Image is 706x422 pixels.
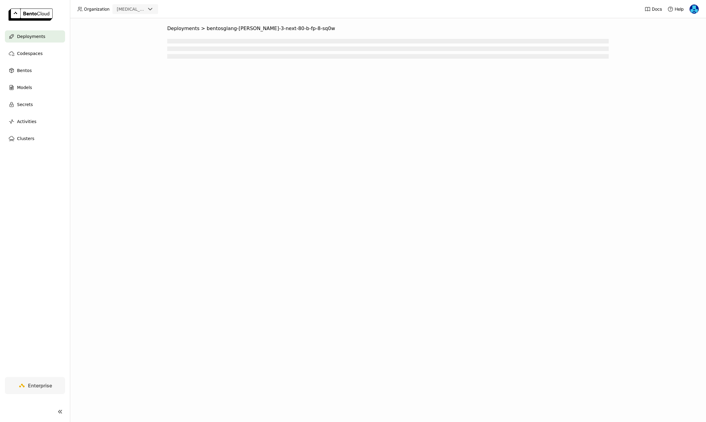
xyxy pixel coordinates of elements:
span: Models [17,84,32,91]
a: Clusters [5,132,65,145]
div: Help [667,6,684,12]
span: Bentos [17,67,32,74]
a: Activities [5,115,65,128]
span: Enterprise [28,383,52,389]
input: Selected revia. [146,6,147,12]
span: Codespaces [17,50,43,57]
span: Clusters [17,135,34,142]
a: Codespaces [5,47,65,60]
span: > [199,26,207,32]
span: Activities [17,118,36,125]
span: Help [675,6,684,12]
span: Organization [84,6,109,12]
nav: Breadcrumbs navigation [167,26,609,32]
a: Enterprise [5,377,65,394]
img: Yi Guo [690,5,699,14]
a: Docs [645,6,662,12]
span: Docs [652,6,662,12]
span: Deployments [17,33,45,40]
img: logo [9,9,53,21]
span: Deployments [167,26,199,32]
a: Models [5,81,65,94]
a: Bentos [5,64,65,77]
span: bentosglang-[PERSON_NAME]-3-next-80-b-fp-8-sq0w [207,26,335,32]
a: Deployments [5,30,65,43]
a: Secrets [5,98,65,111]
span: Secrets [17,101,33,108]
div: [MEDICAL_DATA] [117,6,145,12]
